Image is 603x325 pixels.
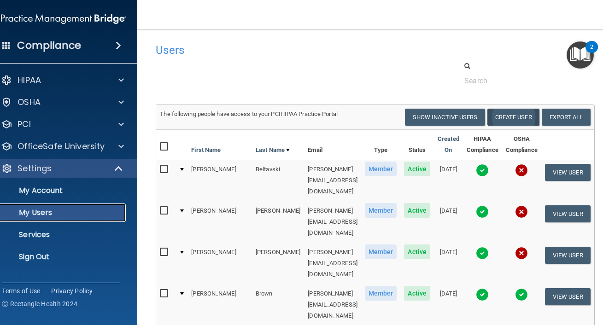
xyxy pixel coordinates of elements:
td: [PERSON_NAME][EMAIL_ADDRESS][DOMAIN_NAME] [304,201,361,243]
span: Active [404,244,430,259]
span: Member [365,162,397,176]
a: Settings [1,163,123,174]
td: [PERSON_NAME] [187,201,252,243]
span: Member [365,286,397,301]
td: Beltavski [252,160,304,201]
a: PCI [1,119,124,130]
h4: Users [156,44,406,56]
span: Ⓒ Rectangle Health 2024 [2,299,77,308]
p: PCI [18,119,30,130]
img: cross.ca9f0e7f.svg [515,205,528,218]
div: 2 [590,47,593,59]
a: Created On [438,133,459,156]
span: Member [365,244,397,259]
p: Settings [18,163,52,174]
a: Privacy Policy [51,286,93,296]
img: cross.ca9f0e7f.svg [515,164,528,177]
img: cross.ca9f0e7f.svg [515,247,528,260]
span: Active [404,203,430,218]
iframe: Drift Widget Chat Controller [444,275,592,312]
td: [PERSON_NAME] [187,160,252,201]
th: OSHA Compliance [502,130,541,160]
span: Member [365,203,397,218]
a: Last Name [256,145,290,156]
p: OSHA [18,97,41,108]
a: OfficeSafe University [1,141,124,152]
button: Create User [487,109,539,126]
a: Export All [542,109,591,126]
td: [PERSON_NAME][EMAIL_ADDRESS][DOMAIN_NAME] [304,243,361,284]
td: [PERSON_NAME] [252,243,304,284]
h4: Compliance [17,39,81,52]
th: Type [361,130,401,160]
td: [PERSON_NAME] [187,243,252,284]
p: HIPAA [18,75,41,86]
button: View User [545,164,591,181]
p: OfficeSafe University [18,141,105,152]
span: Active [404,162,430,176]
a: Terms of Use [2,286,40,296]
img: tick.e7d51cea.svg [476,247,489,260]
button: View User [545,247,591,264]
td: [PERSON_NAME][EMAIL_ADDRESS][DOMAIN_NAME] [304,160,361,201]
td: [DATE] [434,160,463,201]
input: Search [464,72,576,89]
span: Active [404,286,430,301]
button: View User [545,205,591,222]
a: OSHA [1,97,124,108]
td: [DATE] [434,243,463,284]
img: tick.e7d51cea.svg [476,164,489,177]
span: The following people have access to your PCIHIPAA Practice Portal [160,110,338,117]
td: [DATE] [434,201,463,243]
img: tick.e7d51cea.svg [476,205,489,218]
button: Show Inactive Users [405,109,485,126]
button: Open Resource Center, 2 new notifications [567,41,594,69]
th: Status [400,130,434,160]
a: First Name [191,145,221,156]
img: PMB logo [1,10,126,28]
a: HIPAA [1,75,124,86]
th: HIPAA Compliance [463,130,502,160]
th: Email [304,130,361,160]
td: [PERSON_NAME] [252,201,304,243]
